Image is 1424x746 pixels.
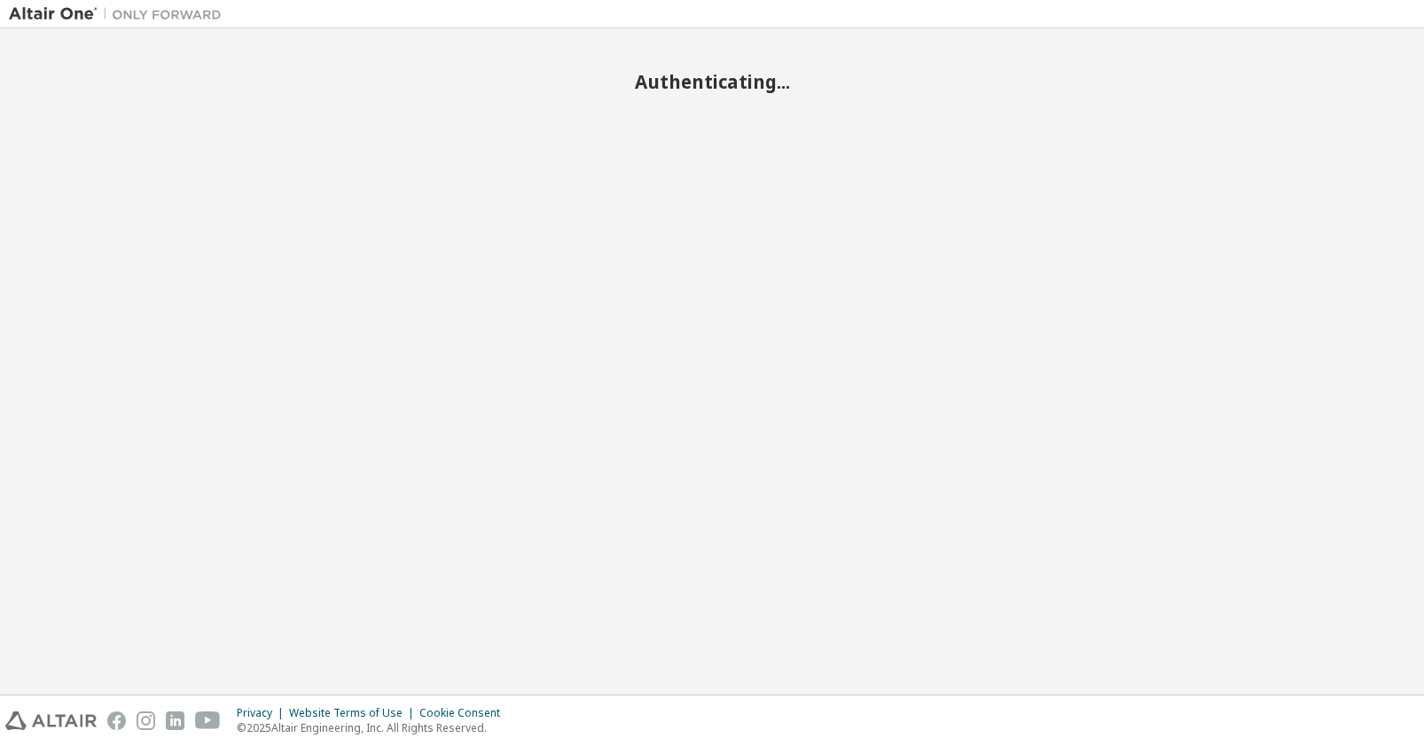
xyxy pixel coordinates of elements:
[237,720,511,735] p: © 2025 Altair Engineering, Inc. All Rights Reserved.
[5,711,97,730] img: altair_logo.svg
[107,711,126,730] img: facebook.svg
[419,706,511,720] div: Cookie Consent
[137,711,155,730] img: instagram.svg
[9,5,231,23] img: Altair One
[9,70,1415,93] h2: Authenticating...
[195,711,221,730] img: youtube.svg
[166,711,184,730] img: linkedin.svg
[237,706,289,720] div: Privacy
[289,706,419,720] div: Website Terms of Use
